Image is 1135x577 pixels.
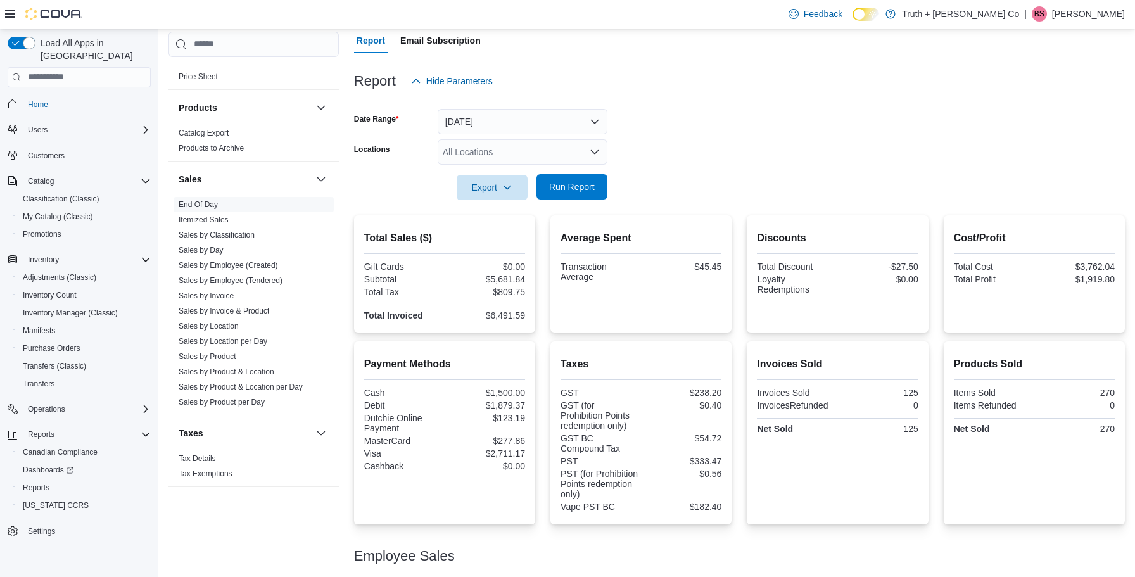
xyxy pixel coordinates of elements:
[561,388,638,398] div: GST
[28,255,59,265] span: Inventory
[13,443,156,461] button: Canadian Compliance
[168,69,339,89] div: Pricing
[18,358,151,374] span: Transfers (Classic)
[18,270,151,285] span: Adjustments (Classic)
[354,548,455,564] h3: Employee Sales
[447,274,525,284] div: $5,681.84
[354,144,390,155] label: Locations
[364,310,423,320] strong: Total Invoiced
[644,456,721,466] div: $333.47
[644,502,721,512] div: $182.40
[179,307,269,315] a: Sales by Invoice & Product
[23,96,151,112] span: Home
[364,461,442,471] div: Cashback
[364,262,442,272] div: Gift Cards
[23,402,151,417] span: Operations
[18,305,123,320] a: Inventory Manager (Classic)
[3,400,156,418] button: Operations
[364,274,442,284] div: Subtotal
[447,262,525,272] div: $0.00
[179,101,217,114] h3: Products
[364,448,442,459] div: Visa
[561,400,638,431] div: GST (for Prohibition Points redemption only)
[23,379,54,389] span: Transfers
[18,480,54,495] a: Reports
[18,209,151,224] span: My Catalog (Classic)
[1037,424,1115,434] div: 270
[179,261,278,270] a: Sales by Employee (Created)
[23,465,73,475] span: Dashboards
[447,287,525,297] div: $809.75
[561,357,721,372] h2: Taxes
[168,197,339,415] div: Sales
[23,148,70,163] a: Customers
[168,125,339,161] div: Products
[23,524,60,539] a: Settings
[18,376,60,391] a: Transfers
[314,426,329,441] button: Taxes
[13,497,156,514] button: [US_STATE] CCRS
[561,231,721,246] h2: Average Spent
[954,231,1115,246] h2: Cost/Profit
[18,323,151,338] span: Manifests
[179,231,255,239] a: Sales by Classification
[13,225,156,243] button: Promotions
[28,404,65,414] span: Operations
[314,44,329,59] button: Pricing
[23,229,61,239] span: Promotions
[853,8,879,21] input: Dark Mode
[3,121,156,139] button: Users
[364,287,442,297] div: Total Tax
[902,6,1019,22] p: Truth + [PERSON_NAME] Co
[1037,400,1115,410] div: 0
[840,274,918,284] div: $0.00
[13,339,156,357] button: Purchase Orders
[28,526,55,536] span: Settings
[23,308,118,318] span: Inventory Manager (Classic)
[13,269,156,286] button: Adjustments (Classic)
[364,357,525,372] h2: Payment Methods
[13,286,156,304] button: Inventory Count
[23,326,55,336] span: Manifests
[23,252,64,267] button: Inventory
[314,100,329,115] button: Products
[3,172,156,190] button: Catalog
[536,174,607,200] button: Run Report
[447,400,525,410] div: $1,879.37
[840,262,918,272] div: -$27.50
[1052,6,1125,22] p: [PERSON_NAME]
[18,480,151,495] span: Reports
[18,227,151,242] span: Promotions
[447,436,525,446] div: $277.86
[757,424,793,434] strong: Net Sold
[3,146,156,165] button: Customers
[364,231,525,246] h2: Total Sales ($)
[28,429,54,440] span: Reports
[23,447,98,457] span: Canadian Compliance
[840,424,918,434] div: 125
[561,456,638,466] div: PST
[954,388,1032,398] div: Items Sold
[18,323,60,338] a: Manifests
[179,427,311,440] button: Taxes
[179,129,229,137] a: Catalog Export
[23,361,86,371] span: Transfers (Classic)
[28,125,48,135] span: Users
[179,383,303,391] a: Sales by Product & Location per Day
[464,175,520,200] span: Export
[179,398,265,407] a: Sales by Product per Day
[179,337,267,346] a: Sales by Location per Day
[644,400,721,410] div: $0.40
[954,424,990,434] strong: Net Sold
[18,209,98,224] a: My Catalog (Classic)
[179,427,203,440] h3: Taxes
[3,426,156,443] button: Reports
[3,251,156,269] button: Inventory
[354,73,396,89] h3: Report
[168,451,339,486] div: Taxes
[400,28,481,53] span: Email Subscription
[438,109,607,134] button: [DATE]
[590,147,600,157] button: Open list of options
[18,288,151,303] span: Inventory Count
